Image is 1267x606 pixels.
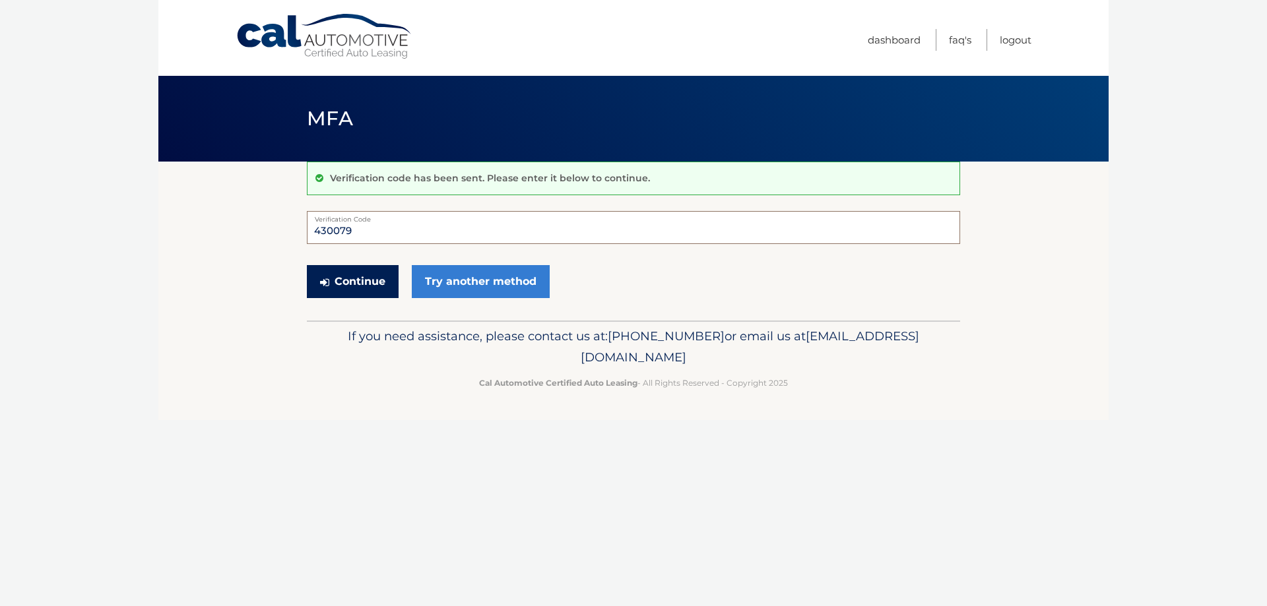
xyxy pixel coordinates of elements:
[608,328,725,344] span: [PHONE_NUMBER]
[868,29,921,51] a: Dashboard
[307,211,960,244] input: Verification Code
[581,328,919,365] span: [EMAIL_ADDRESS][DOMAIN_NAME]
[307,106,353,131] span: MFA
[236,13,414,60] a: Cal Automotive
[949,29,971,51] a: FAQ's
[1000,29,1031,51] a: Logout
[479,378,637,388] strong: Cal Automotive Certified Auto Leasing
[307,265,399,298] button: Continue
[330,172,650,184] p: Verification code has been sent. Please enter it below to continue.
[412,265,550,298] a: Try another method
[315,376,952,390] p: - All Rights Reserved - Copyright 2025
[315,326,952,368] p: If you need assistance, please contact us at: or email us at
[307,211,960,222] label: Verification Code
